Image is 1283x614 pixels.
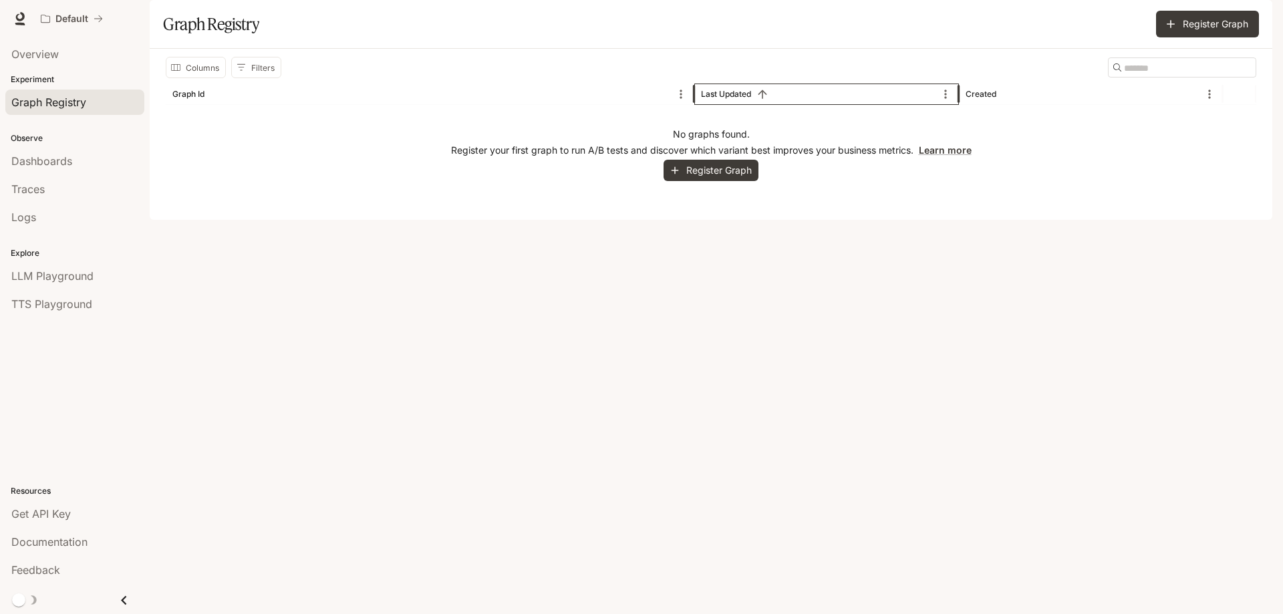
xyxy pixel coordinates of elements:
[166,57,226,78] button: Select columns
[1108,57,1256,78] div: Search
[206,84,226,104] button: Sort
[936,84,956,104] button: Menu
[966,89,996,99] div: Created
[172,89,204,99] div: Graph Id
[671,84,691,104] button: Menu
[1199,84,1220,104] button: Menu
[673,128,750,141] p: No graphs found.
[998,84,1018,104] button: Sort
[231,57,281,78] button: Show filters
[163,11,259,37] h1: Graph Registry
[35,5,109,32] button: All workspaces
[701,89,751,99] div: Last Updated
[752,84,772,104] button: Sort
[55,13,88,25] p: Default
[1156,11,1259,37] button: Register Graph
[451,144,972,157] p: Register your first graph to run A/B tests and discover which variant best improves your business...
[664,160,758,182] button: Register Graph
[919,144,972,156] a: Learn more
